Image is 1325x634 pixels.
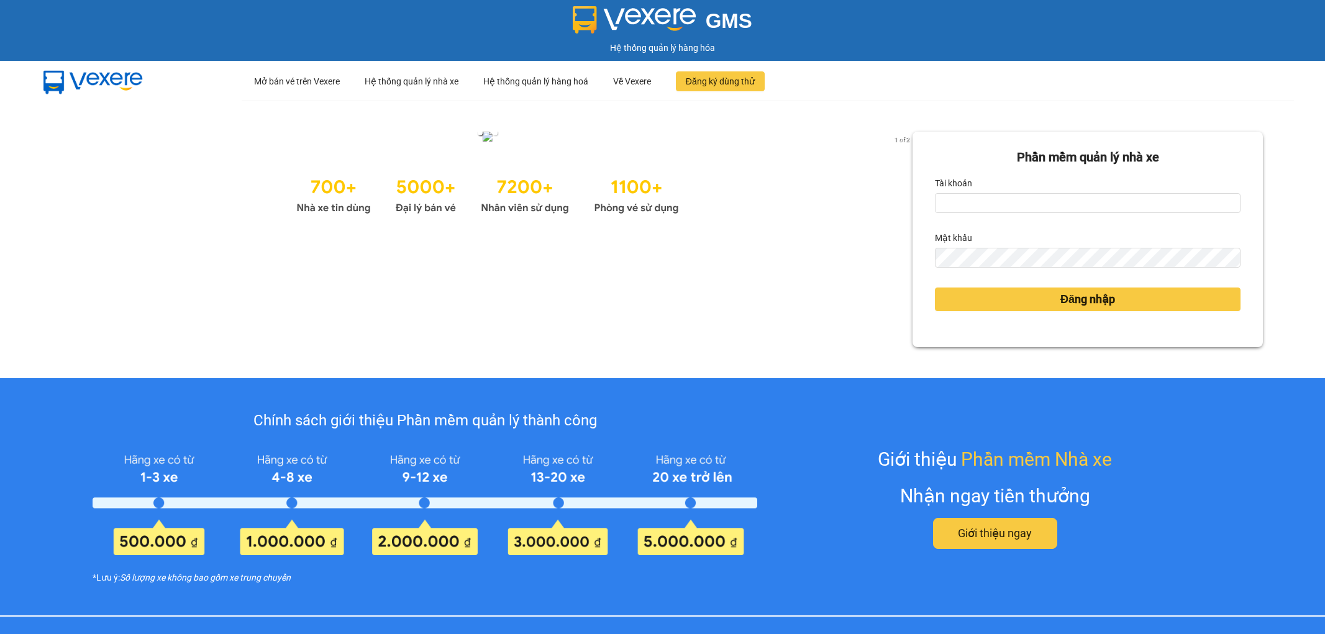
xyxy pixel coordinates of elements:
span: Đăng ký dùng thử [686,75,755,88]
div: Chính sách giới thiệu Phần mềm quản lý thành công [93,409,757,433]
a: GMS [573,19,752,29]
label: Tài khoản [935,173,972,193]
img: policy-intruduce-detail.png [93,448,757,555]
div: Hệ thống quản lý hàng hóa [3,41,1322,55]
span: Giới thiệu ngay [958,525,1032,542]
div: Nhận ngay tiền thưởng [900,481,1090,510]
button: previous slide / item [62,132,80,145]
button: next slide / item [895,132,913,145]
div: Mở bán vé trên Vexere [254,61,340,101]
img: mbUUG5Q.png [31,61,155,102]
span: Đăng nhập [1060,291,1115,308]
span: GMS [706,9,752,32]
button: Đăng ký dùng thử [676,71,765,91]
button: Giới thiệu ngay [933,518,1057,549]
label: Mật khẩu [935,228,972,248]
img: Statistics.png [296,170,679,217]
span: Phần mềm Nhà xe [961,445,1112,474]
li: slide item 1 [478,130,483,135]
i: Số lượng xe không bao gồm xe trung chuyển [120,571,291,584]
div: Hệ thống quản lý nhà xe [365,61,458,101]
button: Đăng nhập [935,288,1241,311]
p: 1 of 2 [891,132,913,148]
div: Về Vexere [613,61,651,101]
div: *Lưu ý: [93,571,757,584]
input: Tài khoản [935,193,1241,213]
div: Phần mềm quản lý nhà xe [935,148,1241,167]
div: Giới thiệu [878,445,1112,474]
li: slide item 2 [493,130,498,135]
input: Mật khẩu [935,248,1241,268]
img: logo 2 [573,6,696,34]
div: Hệ thống quản lý hàng hoá [483,61,588,101]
